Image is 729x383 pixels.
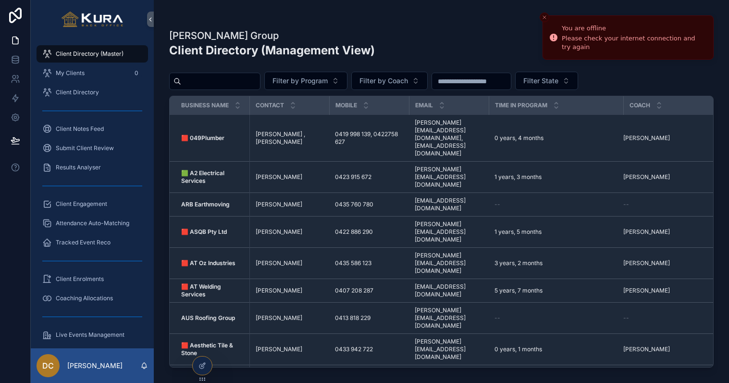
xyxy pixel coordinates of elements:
button: Select Button [515,72,578,90]
span: Filter by Program [272,76,328,86]
h2: Client Directory (Management View) [169,42,375,58]
a: [PERSON_NAME] , [PERSON_NAME] [256,130,324,146]
span: Client Directory [56,89,99,96]
span: Client Notes Feed [56,125,104,133]
span: Filter State [523,76,558,86]
span: Filter by Coach [359,76,408,86]
a: [PERSON_NAME] [256,259,324,267]
a: 0433 942 722 [335,345,403,353]
span: 0422 886 290 [335,228,373,236]
a: [PERSON_NAME] [623,345,702,353]
a: AUS Roofing Group [181,314,244,322]
a: [PERSON_NAME][EMAIL_ADDRESS][DOMAIN_NAME] [415,252,483,275]
span: [EMAIL_ADDRESS][DOMAIN_NAME] [415,283,483,298]
a: 5 years, 7 months [494,287,618,294]
a: [PERSON_NAME] [256,228,324,236]
span: 0435 586 123 [335,259,371,267]
a: 🟥 Aesthetic Tile & Stone [181,342,244,357]
a: [PERSON_NAME][EMAIL_ADDRESS][DOMAIN_NAME] [415,166,483,189]
span: Submit Client Review [56,144,114,152]
a: [PERSON_NAME] [256,287,324,294]
span: -- [623,314,629,322]
strong: 🟥 049Plumber [181,134,224,141]
a: Tracked Event Reco [37,234,148,251]
span: 1 years, 3 months [494,173,542,181]
strong: AUS Roofing Group [181,314,235,321]
a: Client Engagement [37,195,148,213]
span: 0413 818 229 [335,314,371,322]
a: 🟥 ASQB Pty Ltd [181,228,244,236]
a: 1 years, 5 months [494,228,618,236]
a: Client Directory [37,84,148,101]
span: -- [623,201,629,208]
a: Coaching Allocations [37,290,148,307]
span: [PERSON_NAME] [623,228,670,236]
span: 0419 998 139, 0422758 627 [335,130,403,146]
span: [PERSON_NAME] [623,173,670,181]
a: 🟥 049Plumber [181,134,244,142]
span: 0 years, 4 months [494,134,544,142]
span: [PERSON_NAME] [256,201,302,208]
a: 0435 586 123 [335,259,403,267]
span: Mobile [335,102,357,109]
span: [PERSON_NAME] [623,287,670,294]
span: [PERSON_NAME] [623,345,670,353]
div: 0 [131,67,142,79]
a: [PERSON_NAME][EMAIL_ADDRESS][DOMAIN_NAME] [415,220,483,243]
a: Results Analyser [37,159,148,176]
a: [PERSON_NAME][EMAIL_ADDRESS][DOMAIN_NAME] [415,338,483,361]
a: [PERSON_NAME][EMAIL_ADDRESS][DOMAIN_NAME] [415,306,483,330]
span: DC [42,360,54,371]
a: -- [623,314,702,322]
h1: [PERSON_NAME] Group [169,29,375,42]
a: 0423 915 672 [335,173,403,181]
a: [PERSON_NAME] [256,201,324,208]
a: -- [494,314,618,322]
a: 0 years, 4 months [494,134,618,142]
span: 0 years, 1 months [494,345,542,353]
span: My Clients [56,69,85,77]
span: [PERSON_NAME] [623,134,670,142]
button: Select Button [264,72,347,90]
button: Close toast [540,13,549,22]
strong: 🟥 Aesthetic Tile & Stone [181,342,235,357]
strong: 🟥 ASQB Pty Ltd [181,228,227,235]
span: Time in Program [495,102,547,109]
span: Contact [256,102,284,109]
a: ARB Earthmoving [181,201,244,208]
span: 5 years, 7 months [494,287,543,294]
span: [PERSON_NAME] [256,287,302,294]
a: My Clients0 [37,64,148,82]
span: [PERSON_NAME] [256,228,302,236]
a: [PERSON_NAME][EMAIL_ADDRESS][DOMAIN_NAME], [EMAIL_ADDRESS][DOMAIN_NAME] [415,119,483,157]
span: Client Engagement [56,200,107,208]
strong: 🟥 AT Oz Industries [181,259,235,267]
div: scrollable content [31,38,154,348]
div: You are offline [562,24,705,33]
span: Client Directory (Master) [56,50,124,58]
span: 1 years, 5 months [494,228,542,236]
span: Coach [630,102,650,109]
span: 0433 942 722 [335,345,373,353]
a: [PERSON_NAME] [256,314,324,322]
span: 0423 915 672 [335,173,371,181]
span: Results Analyser [56,164,101,171]
a: [PERSON_NAME] [256,345,324,353]
span: 3 years, 2 months [494,259,543,267]
a: 0413 818 229 [335,314,403,322]
a: Client Directory (Master) [37,45,148,63]
span: Tracked Event Reco [56,239,111,246]
span: Live Events Management [56,331,124,339]
span: [PERSON_NAME] [256,259,302,267]
a: [PERSON_NAME] [623,287,702,294]
span: [EMAIL_ADDRESS][DOMAIN_NAME] [415,197,483,212]
a: 🟥 AT Welding Services [181,283,244,298]
span: 0407 208 287 [335,287,373,294]
a: [PERSON_NAME] [623,134,702,142]
a: 0407 208 287 [335,287,403,294]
